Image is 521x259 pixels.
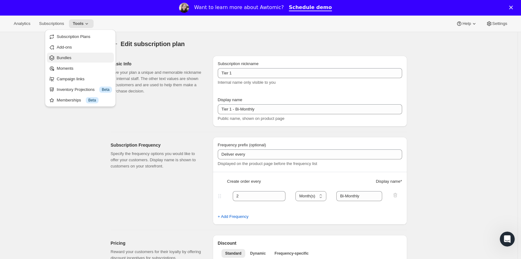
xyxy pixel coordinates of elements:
[73,21,84,26] span: Tools
[376,178,402,185] span: Display name *
[452,19,481,28] button: Help
[88,98,96,103] span: Beta
[111,151,203,169] p: Specify the frequency options you would like to offer your customers. Display name is shown to cu...
[179,3,189,13] img: Profile image for Emily
[47,53,114,63] button: Bundles
[509,6,515,9] div: Close
[57,45,72,49] span: Add-ons
[57,55,71,60] span: Bundles
[47,84,114,94] button: Inventory Projections
[111,61,203,67] h2: Basic Info
[289,4,332,11] a: Schedule demo
[218,68,402,78] input: Subscribe & Save
[57,97,112,103] div: Memberships
[111,142,203,148] h2: Subscription Frequency
[121,40,185,47] span: Edit subscription plan
[218,97,242,102] span: Display name
[218,240,402,246] h2: Discount
[214,212,252,222] button: + Add Frequency
[275,251,309,256] span: Frequency-specific
[227,178,261,185] span: Create order every
[218,149,402,159] input: Deliver every
[57,87,112,93] div: Inventory Projections
[47,63,114,73] button: Moments
[218,61,259,66] span: Subscription nickname
[47,74,114,84] button: Campaign links
[500,232,515,247] iframe: Intercom live chat
[194,4,284,11] div: Want to learn more about Awtomic?
[111,240,203,246] h2: Pricing
[218,214,249,220] span: + Add Frequency
[39,21,64,26] span: Subscriptions
[250,251,266,256] span: Dynamic
[218,104,402,114] input: Subscribe & Save
[218,116,285,121] span: Public name, shown on product page
[111,69,203,94] p: Give your plan a unique and memorable nickname for internal staff. The other text values are show...
[218,80,276,85] span: Internal name only visible to you
[10,19,34,28] button: Analytics
[102,87,110,92] span: Beta
[336,191,382,201] input: 1 month
[57,77,85,81] span: Campaign links
[14,21,30,26] span: Analytics
[69,19,94,28] button: Tools
[482,19,511,28] button: Settings
[47,31,114,41] button: Subscription Plans
[57,34,90,39] span: Subscription Plans
[57,66,73,71] span: Moments
[462,21,471,26] span: Help
[225,251,241,256] span: Standard
[35,19,68,28] button: Subscriptions
[492,21,507,26] span: Settings
[218,143,266,147] span: Frequency prefix (optional)
[47,42,114,52] button: Add-ons
[218,161,317,166] span: Displayed on the product page before the frequency list
[47,95,114,105] button: Memberships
